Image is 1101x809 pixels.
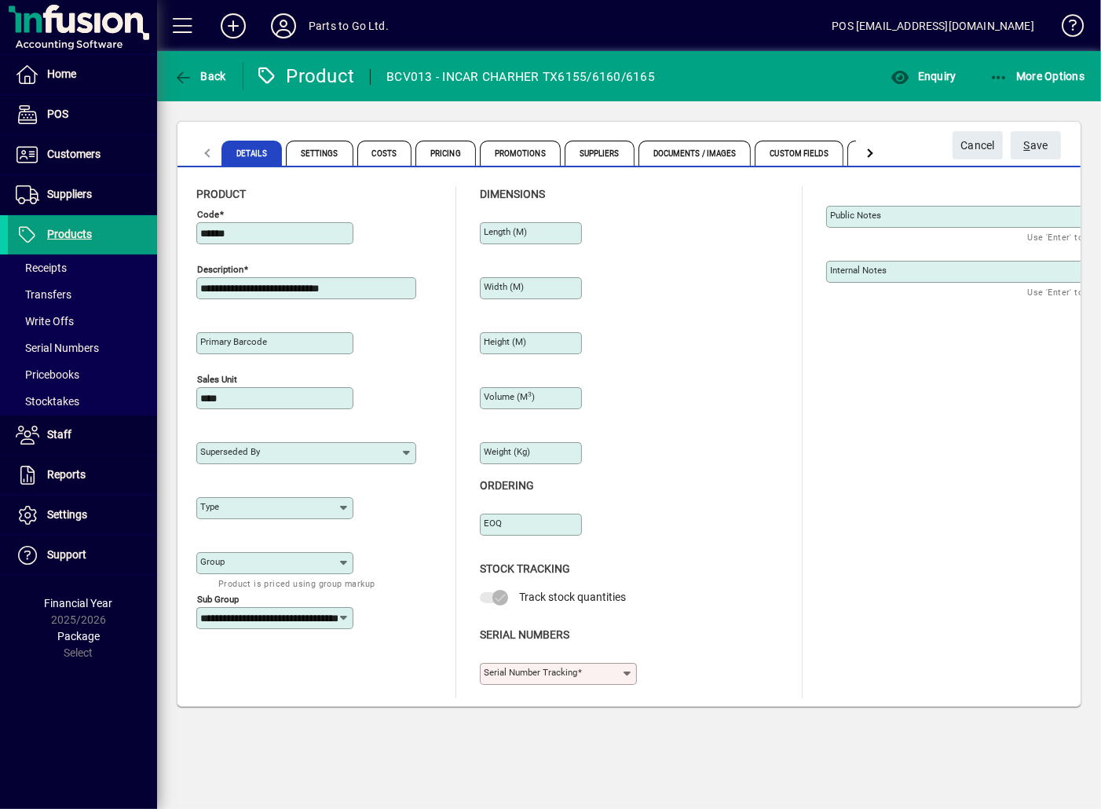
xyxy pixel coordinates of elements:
[847,141,911,166] span: Website
[170,62,230,90] button: Back
[197,374,237,385] mat-label: Sales unit
[47,428,71,441] span: Staff
[638,141,752,166] span: Documents / Images
[960,133,995,159] span: Cancel
[16,262,67,274] span: Receipts
[47,188,92,200] span: Suppliers
[1024,139,1030,152] span: S
[16,288,71,301] span: Transfers
[200,336,267,347] mat-label: Primary barcode
[989,70,1085,82] span: More Options
[357,141,412,166] span: Costs
[286,141,353,166] span: Settings
[1011,131,1061,159] button: Save
[480,479,534,492] span: Ordering
[830,210,881,221] mat-label: Public Notes
[8,281,157,308] a: Transfers
[45,597,113,609] span: Financial Year
[565,141,635,166] span: Suppliers
[47,228,92,240] span: Products
[8,308,157,335] a: Write Offs
[208,12,258,40] button: Add
[484,391,535,402] mat-label: Volume (m )
[519,591,626,603] span: Track stock quantities
[16,342,99,354] span: Serial Numbers
[484,667,577,678] mat-label: Serial Number tracking
[8,388,157,415] a: Stocktakes
[480,188,545,200] span: Dimensions
[174,70,226,82] span: Back
[197,594,239,605] mat-label: Sub group
[8,175,157,214] a: Suppliers
[830,265,887,276] mat-label: Internal Notes
[8,361,157,388] a: Pricebooks
[258,12,309,40] button: Profile
[8,95,157,134] a: POS
[484,336,526,347] mat-label: Height (m)
[480,141,561,166] span: Promotions
[221,141,282,166] span: Details
[197,264,243,275] mat-label: Description
[200,446,260,457] mat-label: Superseded by
[47,108,68,120] span: POS
[484,226,527,237] mat-label: Length (m)
[8,496,157,535] a: Settings
[415,141,476,166] span: Pricing
[57,630,100,642] span: Package
[480,562,570,575] span: Stock Tracking
[196,188,246,200] span: Product
[484,518,502,529] mat-label: EOQ
[157,62,243,90] app-page-header-button: Back
[8,335,157,361] a: Serial Numbers
[16,368,79,381] span: Pricebooks
[832,13,1034,38] div: POS [EMAIL_ADDRESS][DOMAIN_NAME]
[197,209,219,220] mat-label: Code
[8,254,157,281] a: Receipts
[528,390,532,398] sup: 3
[47,148,101,160] span: Customers
[8,415,157,455] a: Staff
[891,70,956,82] span: Enquiry
[255,64,355,89] div: Product
[218,574,375,592] mat-hint: Product is priced using group markup
[887,62,960,90] button: Enquiry
[16,395,79,408] span: Stocktakes
[386,64,655,90] div: BCV013 - INCAR CHARHER TX6155/6160/6165
[16,315,74,328] span: Write Offs
[8,536,157,575] a: Support
[484,281,524,292] mat-label: Width (m)
[200,501,219,512] mat-label: Type
[480,628,569,641] span: Serial Numbers
[484,446,530,457] mat-label: Weight (Kg)
[1050,3,1081,54] a: Knowledge Base
[200,556,225,567] mat-label: Group
[8,456,157,495] a: Reports
[47,508,87,521] span: Settings
[8,135,157,174] a: Customers
[1024,133,1048,159] span: ave
[47,468,86,481] span: Reports
[8,55,157,94] a: Home
[953,131,1003,159] button: Cancel
[47,548,86,561] span: Support
[986,62,1089,90] button: More Options
[309,13,389,38] div: Parts to Go Ltd.
[47,68,76,80] span: Home
[755,141,843,166] span: Custom Fields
